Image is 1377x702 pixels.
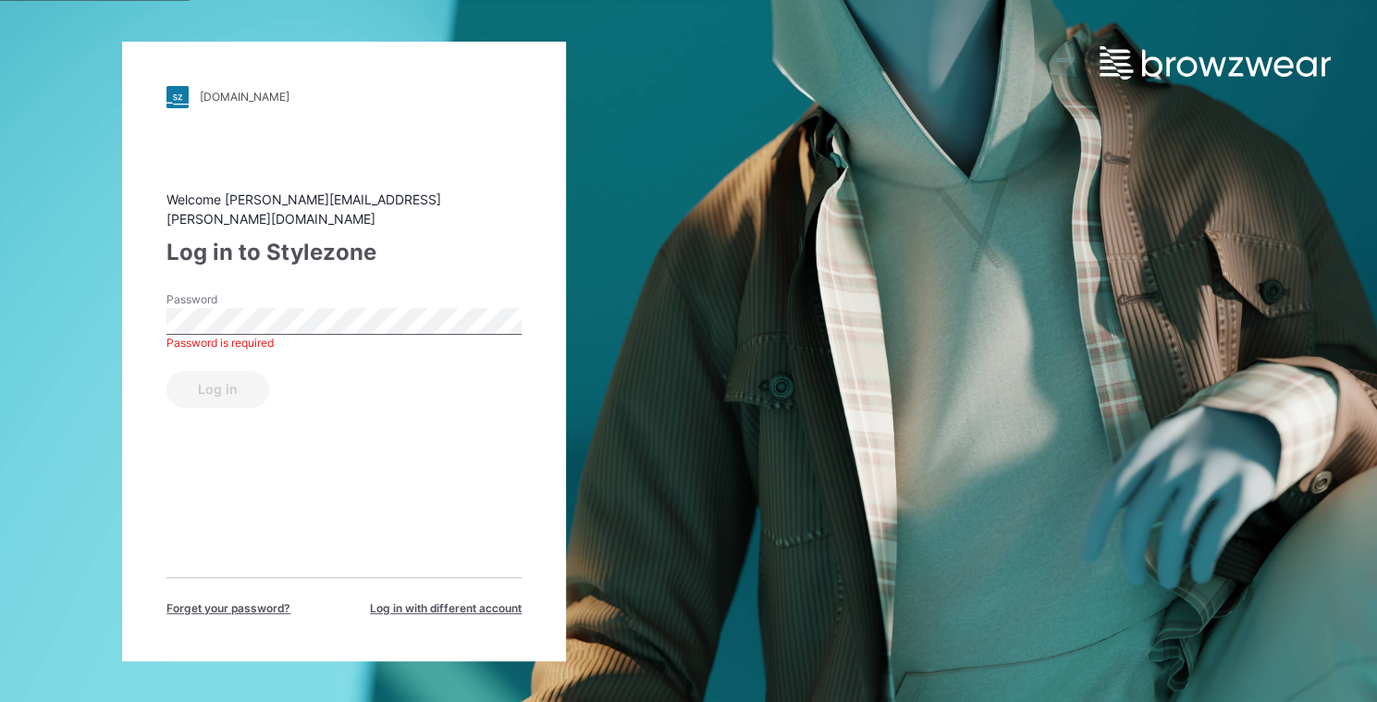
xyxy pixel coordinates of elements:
img: browzwear-logo.e42bd6dac1945053ebaf764b6aa21510.svg [1100,46,1331,80]
span: Forget your password? [166,600,290,617]
div: Welcome [PERSON_NAME][EMAIL_ADDRESS][PERSON_NAME][DOMAIN_NAME] [166,190,522,228]
img: stylezone-logo.562084cfcfab977791bfbf7441f1a819.svg [166,86,189,108]
a: [DOMAIN_NAME] [166,86,522,108]
label: Password [166,291,296,308]
div: [DOMAIN_NAME] [200,90,289,104]
div: Password is required [166,335,522,351]
div: Log in to Stylezone [166,236,522,269]
span: Log in with different account [370,600,522,617]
